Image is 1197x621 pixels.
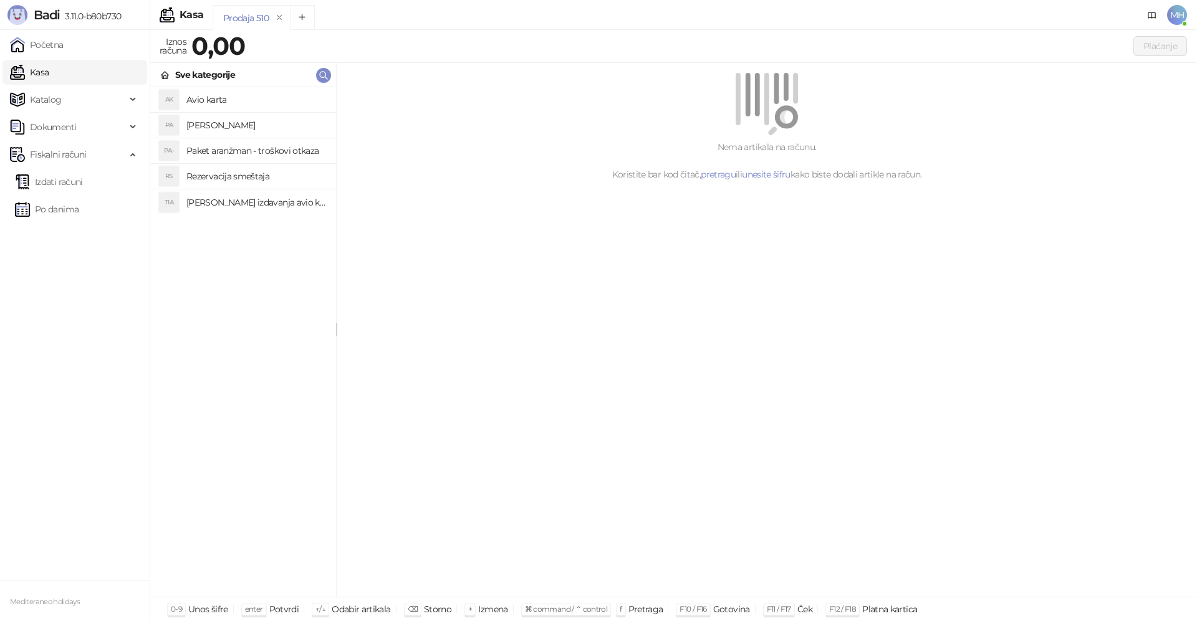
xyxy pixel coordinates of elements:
[1142,5,1162,25] a: Dokumentacija
[271,12,287,23] button: remove
[159,115,179,135] div: PA
[315,604,325,614] span: ↑/↓
[7,5,27,25] img: Logo
[829,604,856,614] span: F12 / F18
[1167,5,1187,25] span: MH
[159,166,179,186] div: RS
[245,604,263,614] span: enter
[157,34,189,59] div: Iznos računa
[188,601,228,617] div: Unos šifre
[186,192,326,212] h4: [PERSON_NAME] izdavanja avio karta
[186,141,326,161] h4: Paket aranžman - troškovi otkaza
[701,169,736,180] a: pretragu
[150,87,336,597] div: grid
[30,87,62,112] span: Katalog
[15,197,79,222] a: Po danima
[424,601,451,617] div: Storno
[175,68,235,82] div: Sve kategorije
[30,115,76,140] span: Dokumenti
[468,604,472,614] span: +
[525,604,608,614] span: ⌘ command / ⌃ control
[10,60,49,85] a: Kasa
[269,601,299,617] div: Potvrdi
[186,166,326,186] h4: Rezervacija smeštaja
[290,5,315,30] button: Add tab
[352,140,1182,181] div: Nema artikala na računu. Koristite bar kod čitač, ili kako biste dodali artikle na račun.
[680,604,706,614] span: F10 / F16
[186,115,326,135] h4: [PERSON_NAME]
[60,11,121,22] span: 3.11.0-b80b730
[408,604,418,614] span: ⌫
[180,10,203,20] div: Kasa
[742,169,791,180] a: unesite šifru
[478,601,507,617] div: Izmena
[159,192,179,212] div: TIA
[15,169,83,194] a: Izdati računi
[186,90,326,110] h4: Avio karta
[620,604,622,614] span: f
[159,90,179,110] div: AK
[171,604,182,614] span: 0-9
[1133,36,1187,56] button: Plaćanje
[34,7,60,22] span: Badi
[10,597,80,606] small: Mediteraneo holidays
[767,604,791,614] span: F11 / F17
[332,601,390,617] div: Odabir artikala
[862,601,917,617] div: Platna kartica
[30,142,86,167] span: Fiskalni računi
[159,141,179,161] div: PA-
[223,11,269,25] div: Prodaja 510
[713,601,750,617] div: Gotovina
[191,31,245,61] strong: 0,00
[797,601,812,617] div: Ček
[10,32,64,57] a: Početna
[628,601,663,617] div: Pretraga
